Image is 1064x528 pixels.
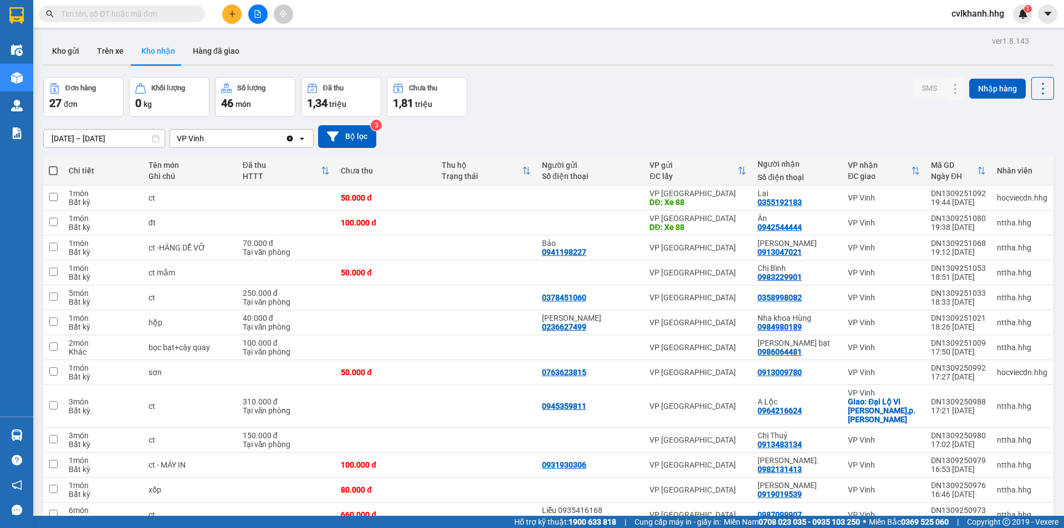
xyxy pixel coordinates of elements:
div: 1 món [69,314,137,322]
span: 0 [135,96,141,110]
div: ver 1.8.143 [992,35,1029,47]
div: Bất kỳ [69,490,137,499]
div: 0913009780 [758,368,802,377]
div: 0982131413 [758,465,802,474]
div: DN1309251021 [931,314,986,322]
div: Bất kỳ [69,515,137,524]
th: Toggle SortBy [237,156,336,186]
div: Ân [758,214,837,223]
div: Bất kỳ [69,198,137,207]
div: Trạng thái [442,172,522,181]
div: Tại văn phòng [243,440,330,449]
div: VP Vinh [177,133,204,144]
div: 19:38 [DATE] [931,223,986,232]
span: Miền Nam [724,516,860,528]
div: 0986064481 [758,347,802,356]
div: Thu hộ [442,161,522,170]
div: nttha.hhg [997,402,1047,411]
div: bọc bạt+cây quay [149,343,232,352]
button: caret-down [1038,4,1057,24]
div: DN1309250988 [931,397,986,406]
div: 17:27 [DATE] [931,372,986,381]
div: Bất kỳ [69,465,137,474]
span: 1,34 [307,96,328,110]
span: triệu [329,100,346,109]
sup: 1 [1024,5,1032,13]
div: ct [149,435,232,444]
div: ĐC lấy [649,172,738,181]
div: Bất kỳ [69,440,137,449]
div: VP Vinh [848,368,920,377]
span: message [12,505,22,515]
div: 0763623815 [542,368,586,377]
span: Miền Bắc [869,516,949,528]
div: VP [GEOGRAPHIC_DATA] [649,243,746,252]
button: Đơn hàng27đơn [43,77,124,117]
div: ct [149,193,232,202]
div: 17:02 [DATE] [931,440,986,449]
input: Selected VP Vinh. [205,133,206,144]
div: 0355192183 [758,198,802,207]
span: Hỗ trợ kỹ thuật: [514,516,616,528]
div: 19:44 [DATE] [931,198,986,207]
span: file-add [254,10,262,18]
div: 1 món [69,239,137,248]
div: VP [GEOGRAPHIC_DATA] [649,485,746,494]
div: DN1309250980 [931,431,986,440]
div: Bất kỳ [69,248,137,257]
div: 50.000 đ [341,368,430,377]
div: Chưa thu [409,84,437,92]
button: Trên xe [88,38,132,64]
img: icon-new-feature [1018,9,1028,19]
img: warehouse-icon [11,100,23,111]
div: nttha.hhg [997,293,1047,302]
div: Ghi chú [149,172,232,181]
div: đt [149,218,232,227]
div: Tại văn phòng [243,406,330,415]
div: 1 món [69,264,137,273]
input: Tìm tên, số ĐT hoặc mã đơn [61,8,192,20]
span: | [625,516,626,528]
span: triệu [415,100,432,109]
div: VP Vinh [848,388,920,397]
div: 18:26 [DATE] [931,322,986,331]
div: nttha.hhg [997,343,1047,352]
button: aim [274,4,293,24]
div: hocviecdn.hhg [997,368,1047,377]
div: DN1309251080 [931,214,986,223]
div: VP nhận [848,161,911,170]
div: DĐ: Xe 88 [649,223,746,232]
div: 100.000 đ [341,460,430,469]
div: VP Vinh [848,460,920,469]
div: Nha khoa Hùng [758,314,837,322]
span: Cung cấp máy in - giấy in: [635,516,721,528]
button: Số lượng46món [215,77,295,117]
div: ct [149,402,232,411]
span: 46 [221,96,233,110]
div: 17:21 [DATE] [931,406,986,415]
button: Hàng đã giao [184,38,248,64]
div: 1 món [69,189,137,198]
div: 50.000 đ [341,268,430,277]
div: VP Vinh [848,243,920,252]
div: Tại văn phòng [243,248,330,257]
img: warehouse-icon [11,72,23,84]
div: Sun Mart-Tuấn [758,481,837,490]
div: 0942544444 [758,223,802,232]
div: DN1309250973 [931,506,986,515]
div: Số điện thoại [542,172,639,181]
div: nttha.hhg [997,318,1047,327]
div: 1 món [69,456,137,465]
div: ct mắm [149,268,232,277]
div: A Lộc [758,397,837,406]
span: 27 [49,96,62,110]
button: Kho gửi [43,38,88,64]
div: Giao: Đại Lộ VI Lê Nin,p. Hà Huy Tập [848,397,920,424]
div: VP [GEOGRAPHIC_DATA] [649,435,746,444]
div: 17:50 [DATE] [931,347,986,356]
span: 1 [1026,5,1030,13]
span: copyright [1002,518,1010,526]
div: 16:31 [DATE] [931,515,986,524]
sup: 3 [371,120,382,131]
div: VP Vinh [848,268,920,277]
